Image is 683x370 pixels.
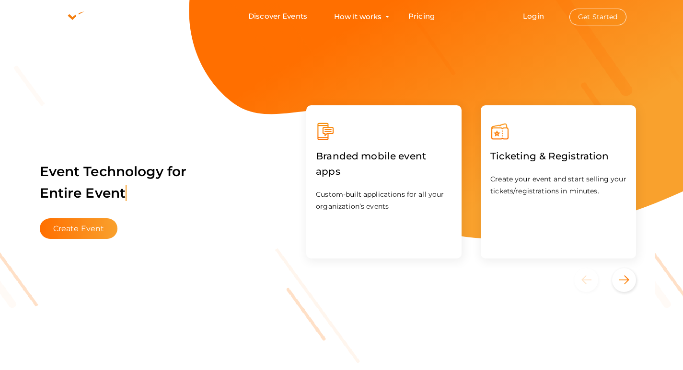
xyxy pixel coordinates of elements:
button: How it works [331,8,384,25]
p: Custom-built applications for all your organization’s events [316,189,452,213]
button: Next [612,268,636,292]
label: Event Technology for [40,149,187,216]
a: Pricing [408,8,435,25]
button: Create Event [40,218,118,239]
button: Previous [574,268,610,292]
p: Create your event and start selling your tickets/registrations in minutes. [490,173,626,197]
a: Branded mobile event apps [316,168,452,177]
a: Login [523,11,544,21]
label: Ticketing & Registration [490,141,609,171]
label: Branded mobile event apps [316,141,452,186]
a: Discover Events [248,8,307,25]
a: Ticketing & Registration [490,152,609,161]
button: Get Started [569,9,626,25]
span: Entire Event [40,185,127,201]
